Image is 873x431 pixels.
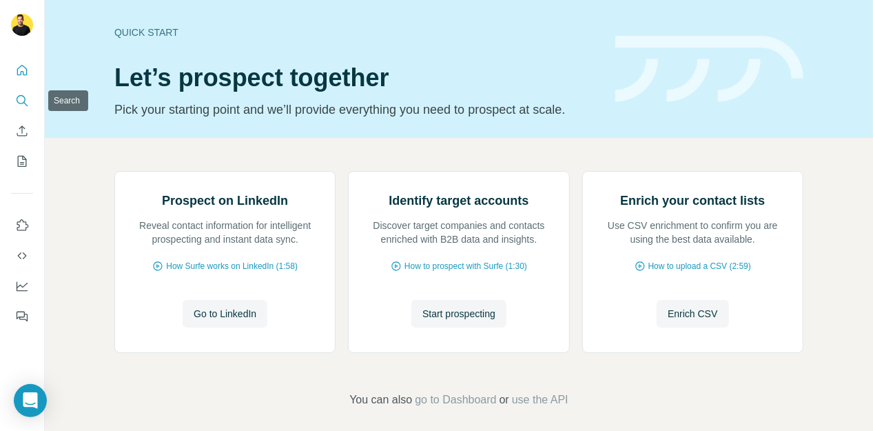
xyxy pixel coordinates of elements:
button: Use Surfe on LinkedIn [11,213,33,238]
button: Search [11,88,33,113]
h1: Let’s prospect together [114,64,599,92]
p: Reveal contact information for intelligent prospecting and instant data sync. [129,219,321,246]
h2: Enrich your contact lists [620,191,765,210]
p: Discover target companies and contacts enriched with B2B data and insights. [362,219,555,246]
p: Pick your starting point and we’ll provide everything you need to prospect at scale. [114,100,599,119]
span: or [500,392,509,408]
h2: Identify target accounts [389,191,528,210]
span: Enrich CSV [668,307,717,321]
img: Avatar [11,14,33,36]
h2: Prospect on LinkedIn [162,191,288,210]
button: go to Dashboard [415,392,496,408]
button: Go to LinkedIn [183,300,267,328]
span: Go to LinkedIn [194,307,256,321]
span: You can also [349,392,412,408]
img: banner [615,36,803,103]
button: Feedback [11,304,33,329]
div: Open Intercom Messenger [14,384,47,417]
button: use the API [512,392,568,408]
span: Start prospecting [422,307,495,321]
span: How to prospect with Surfe (1:30) [404,260,527,272]
button: Use Surfe API [11,243,33,268]
p: Use CSV enrichment to confirm you are using the best data available. [597,219,789,246]
button: Enrich CSV [11,119,33,143]
button: My lists [11,149,33,174]
button: Dashboard [11,274,33,299]
span: How Surfe works on LinkedIn (1:58) [166,260,298,272]
span: How to upload a CSV (2:59) [648,260,751,272]
button: Start prospecting [411,300,506,328]
div: Quick start [114,26,599,39]
button: Quick start [11,58,33,83]
button: Enrich CSV [657,300,728,328]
